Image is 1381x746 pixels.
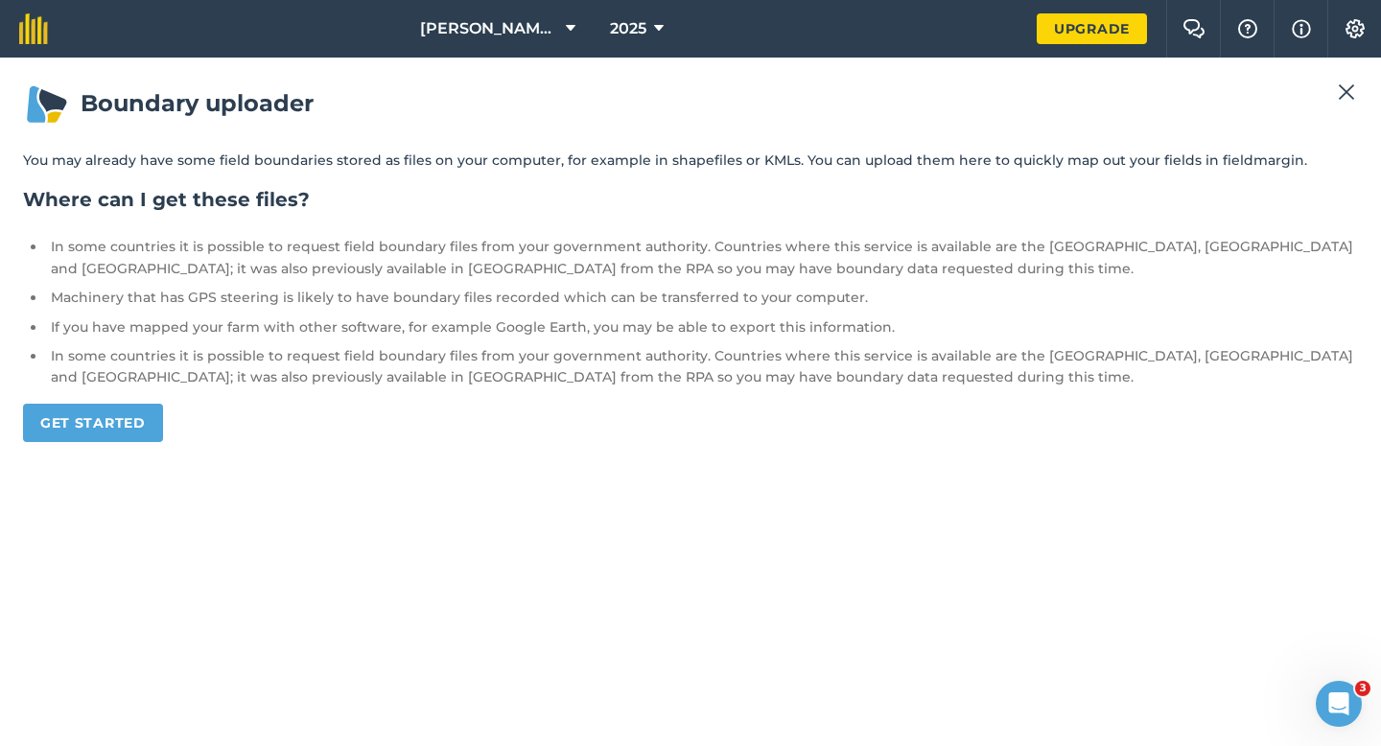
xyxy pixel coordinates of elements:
[1355,681,1370,696] span: 3
[1037,13,1147,44] a: Upgrade
[1344,19,1367,38] img: A cog icon
[46,316,1358,338] li: If you have mapped your farm with other software, for example Google Earth, you may be able to ex...
[1182,19,1205,38] img: Two speech bubbles overlapping with the left bubble in the forefront
[46,345,1358,388] li: In some countries it is possible to request field boundary files from your government authority. ...
[1338,81,1355,104] img: svg+xml;base64,PHN2ZyB4bWxucz0iaHR0cDovL3d3dy53My5vcmcvMjAwMC9zdmciIHdpZHRoPSIyMiIgaGVpZ2h0PSIzMC...
[610,17,646,40] span: 2025
[46,236,1358,279] li: In some countries it is possible to request field boundary files from your government authority. ...
[23,150,1358,171] p: You may already have some field boundaries stored as files on your computer, for example in shape...
[1316,681,1362,727] iframe: Intercom live chat
[46,287,1358,308] li: Machinery that has GPS steering is likely to have boundary files recorded which can be transferre...
[420,17,558,40] span: [PERSON_NAME] & Sons
[1236,19,1259,38] img: A question mark icon
[1292,17,1311,40] img: svg+xml;base64,PHN2ZyB4bWxucz0iaHR0cDovL3d3dy53My5vcmcvMjAwMC9zdmciIHdpZHRoPSIxNyIgaGVpZ2h0PSIxNy...
[19,13,48,44] img: fieldmargin Logo
[23,404,163,442] a: Get started
[23,81,1358,127] h1: Boundary uploader
[23,186,1358,213] h2: Where can I get these files?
